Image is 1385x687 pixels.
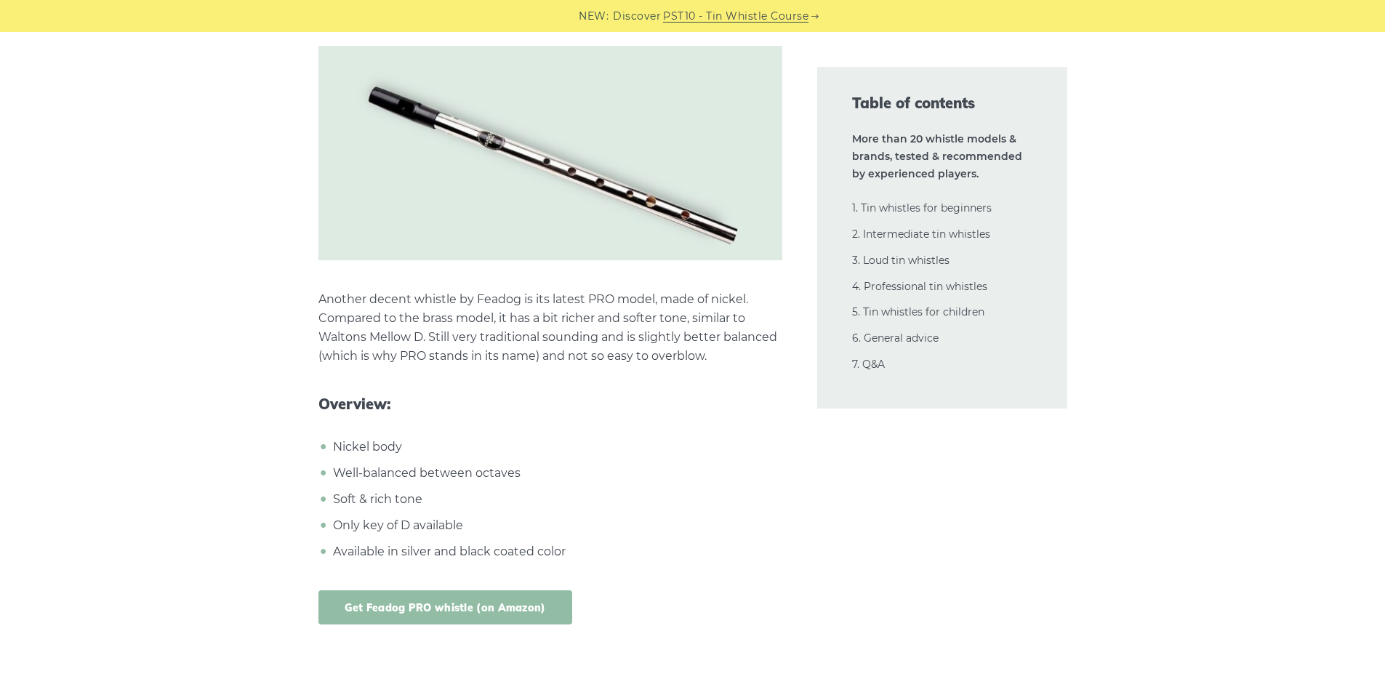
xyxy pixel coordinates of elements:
li: Only key of D available [329,516,782,535]
a: 3. Loud tin whistles [852,254,950,267]
span: Overview: [318,395,782,413]
li: Well-balanced between octaves [329,464,782,483]
li: Available in silver and black coated color [329,542,782,561]
p: Another decent whistle by Feadog is its latest PRO model, made of nickel. Compared to the brass m... [318,290,782,366]
a: 5. Tin whistles for children [852,305,984,318]
a: 7. Q&A [852,358,885,371]
span: NEW: [579,8,609,25]
a: Get Feadog PRO whistle (on Amazon) [318,590,572,624]
a: 2. Intermediate tin whistles [852,228,990,241]
li: Soft & rich tone [329,490,782,509]
span: Discover [613,8,661,25]
a: 4. Professional tin whistles [852,280,987,293]
a: PST10 - Tin Whistle Course [663,8,808,25]
img: Feadog Pro D tin whistle [318,46,782,260]
span: Table of contents [852,93,1032,113]
a: 6. General advice [852,332,939,345]
a: 1. Tin whistles for beginners [852,201,992,214]
li: Nickel body [329,438,782,457]
strong: More than 20 whistle models & brands, tested & recommended by experienced players. [852,132,1022,180]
